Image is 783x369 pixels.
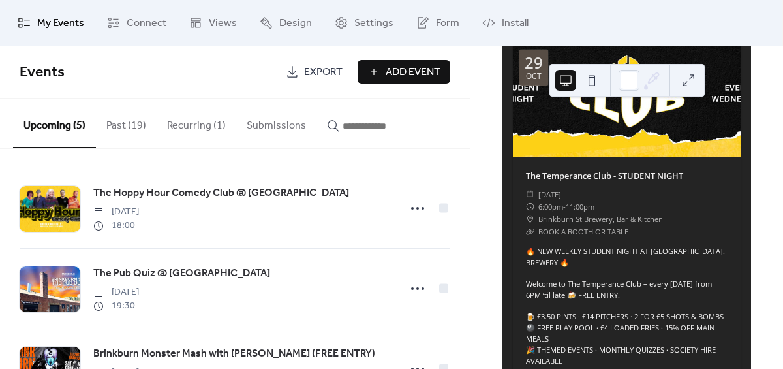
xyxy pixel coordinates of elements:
span: 11:00pm [566,201,594,213]
a: The Pub Quiz @ [GEOGRAPHIC_DATA] [93,265,270,282]
div: Oct [526,72,542,80]
span: Form [436,16,459,31]
a: Settings [325,5,403,40]
span: [DATE] [93,285,139,299]
span: The Pub Quiz @ [GEOGRAPHIC_DATA] [93,266,270,281]
a: The Hoppy Hour Comedy Club @ [GEOGRAPHIC_DATA] [93,185,349,202]
a: Design [250,5,322,40]
a: The Temperance Club - STUDENT NIGHT [526,170,683,182]
span: 6:00pm [538,201,563,213]
a: Connect [97,5,176,40]
span: Design [279,16,312,31]
span: Export [304,65,343,80]
a: BOOK A BOOTH OR TABLE [538,227,628,236]
span: Add Event [386,65,440,80]
span: Events [20,58,65,87]
div: ​ [526,213,534,225]
span: Brinkburn St Brewery, Bar & Kitchen [538,213,663,225]
button: Upcoming (5) [13,99,96,148]
span: Views [209,16,237,31]
div: ​ [526,201,534,213]
div: 29 [525,55,543,71]
a: Form [407,5,469,40]
a: My Events [8,5,94,40]
button: Add Event [358,60,450,84]
button: Recurring (1) [157,99,236,147]
a: Brinkburn Monster Mash with [PERSON_NAME] (FREE ENTRY) [93,345,375,362]
span: My Events [37,16,84,31]
span: [DATE] [538,188,561,201]
button: Past (19) [96,99,157,147]
a: Export [276,60,352,84]
span: - [563,201,566,213]
span: 19:30 [93,299,139,313]
span: 18:00 [93,219,139,233]
span: The Hoppy Hour Comedy Club @ [GEOGRAPHIC_DATA] [93,185,349,201]
div: ​ [526,188,534,201]
span: [DATE] [93,205,139,219]
span: Install [502,16,529,31]
a: Views [179,5,247,40]
div: ​ [526,225,534,238]
span: Connect [127,16,166,31]
span: Settings [354,16,393,31]
button: Submissions [236,99,316,147]
span: Brinkburn Monster Mash with [PERSON_NAME] (FREE ENTRY) [93,346,375,362]
a: Install [472,5,538,40]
